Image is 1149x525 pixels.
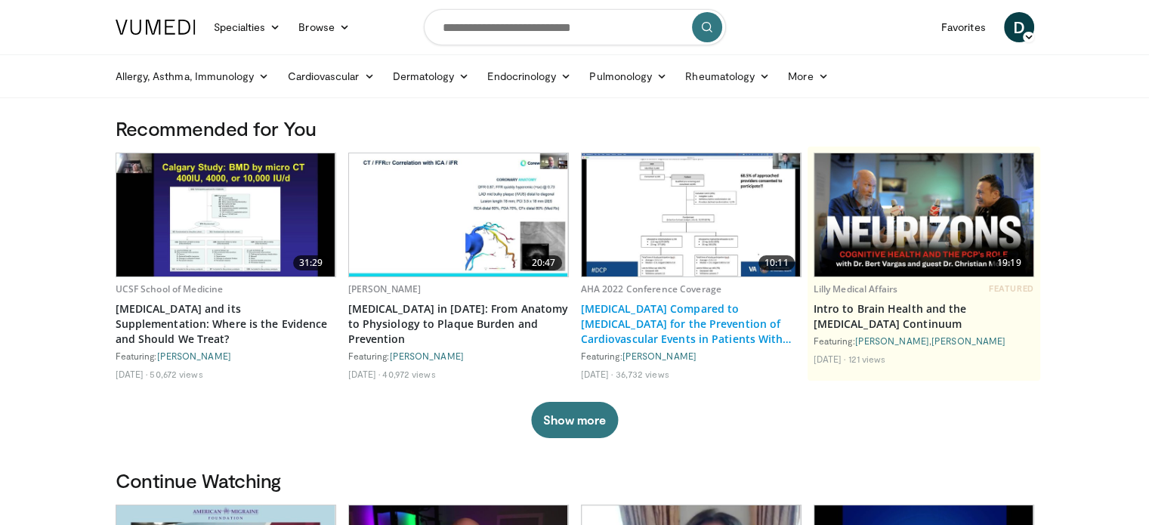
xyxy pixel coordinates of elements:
[931,335,1005,346] a: [PERSON_NAME]
[581,283,721,295] a: AHA 2022 Conference Coverage
[382,368,435,380] li: 40,972 views
[116,153,335,276] a: 31:29
[116,301,336,347] a: [MEDICAL_DATA] and its Supplementation: Where is the Evidence and Should We Treat?
[989,283,1033,294] span: FEATURED
[581,301,802,347] a: [MEDICAL_DATA] Compared to [MEDICAL_DATA] for the Prevention of Cardiovascular Events in Patients...
[424,9,726,45] input: Search topics, interventions
[855,335,929,346] a: [PERSON_NAME]
[349,153,568,276] img: 823da73b-7a00-425d-bb7f-45c8b03b10c3.620x360_q85_upscale.jpg
[814,153,1033,276] a: 19:19
[478,61,580,91] a: Endocrinology
[758,255,795,270] span: 10:11
[814,301,1034,332] a: Intro to Brain Health and the [MEDICAL_DATA] Continuum
[116,116,1034,141] h3: Recommended for You
[814,353,846,365] li: [DATE]
[581,368,613,380] li: [DATE]
[1004,12,1034,42] a: D
[116,350,336,362] div: Featuring:
[384,61,479,91] a: Dermatology
[116,20,196,35] img: VuMedi Logo
[580,61,676,91] a: Pulmonology
[116,153,335,276] img: 4bb25b40-905e-443e-8e37-83f056f6e86e.620x360_q85_upscale.jpg
[581,350,802,362] div: Featuring:
[278,61,383,91] a: Cardiovascular
[779,61,837,91] a: More
[157,351,231,361] a: [PERSON_NAME]
[814,283,898,295] a: Lilly Medical Affairs
[814,153,1033,276] img: a80fd508-2012-49d4-b73e-1d4e93549e78.png.620x360_q85_upscale.jpg
[205,12,290,42] a: Specialties
[150,368,202,380] li: 50,672 views
[107,61,279,91] a: Allergy, Asthma, Immunology
[349,153,568,276] a: 20:47
[531,402,618,438] button: Show more
[615,368,669,380] li: 36,732 views
[622,351,697,361] a: [PERSON_NAME]
[293,255,329,270] span: 31:29
[991,255,1027,270] span: 19:19
[390,351,464,361] a: [PERSON_NAME]
[348,283,422,295] a: [PERSON_NAME]
[582,153,801,276] a: 10:11
[582,153,801,276] img: 7c0f9b53-1609-4588-8498-7cac8464d722.620x360_q85_upscale.jpg
[289,12,359,42] a: Browse
[348,368,381,380] li: [DATE]
[814,335,1034,347] div: Featuring: ,
[932,12,995,42] a: Favorites
[116,283,224,295] a: UCSF School of Medicine
[676,61,779,91] a: Rheumatology
[116,368,148,380] li: [DATE]
[348,301,569,347] a: [MEDICAL_DATA] in [DATE]: From Anatomy to Physiology to Plaque Burden and Prevention
[848,353,885,365] li: 121 views
[116,468,1034,493] h3: Continue Watching
[348,350,569,362] div: Featuring:
[526,255,562,270] span: 20:47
